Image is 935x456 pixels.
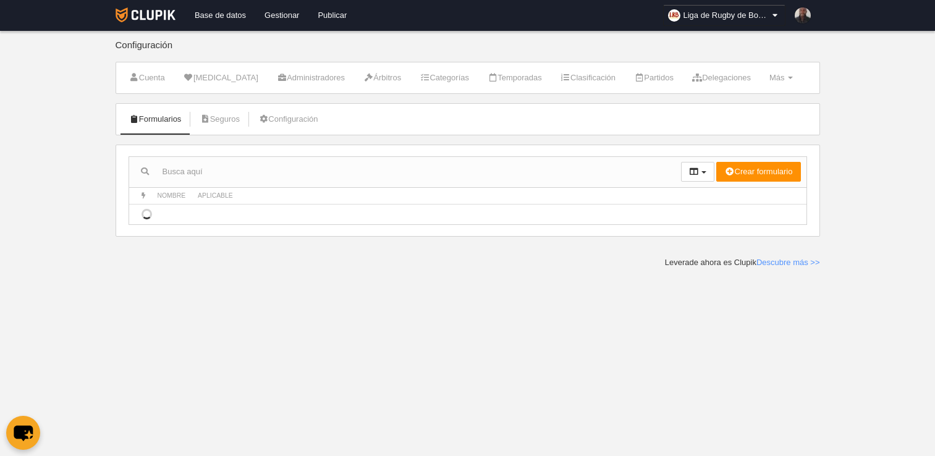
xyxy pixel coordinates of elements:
a: Delegaciones [685,69,758,87]
a: Cuenta [122,69,172,87]
a: Descubre más >> [756,258,820,267]
span: Más [769,73,785,82]
a: Formularios [122,110,188,129]
button: chat-button [6,416,40,450]
a: Árbitros [357,69,408,87]
a: Temporadas [481,69,549,87]
a: Más [763,69,800,87]
a: Partidos [627,69,680,87]
span: Aplicable [198,192,233,199]
a: Configuración [252,110,324,129]
span: Nombre [158,192,186,199]
span: Liga de Rugby de Bogotá [683,9,770,22]
a: Seguros [193,110,247,129]
img: Clupik [116,7,176,22]
button: Crear formulario [716,162,800,182]
a: Administradores [270,69,352,87]
input: Busca aquí [129,163,681,181]
div: Leverade ahora es Clupik [665,257,820,268]
img: OaVO6CiHoa28.30x30.jpg [668,9,680,22]
div: Configuración [116,40,820,62]
a: Categorías [413,69,476,87]
img: PaNN51s3qP3r.30x30.jpg [795,7,811,23]
a: [MEDICAL_DATA] [177,69,265,87]
a: Clasificación [554,69,622,87]
a: Liga de Rugby de Bogotá [663,5,785,26]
